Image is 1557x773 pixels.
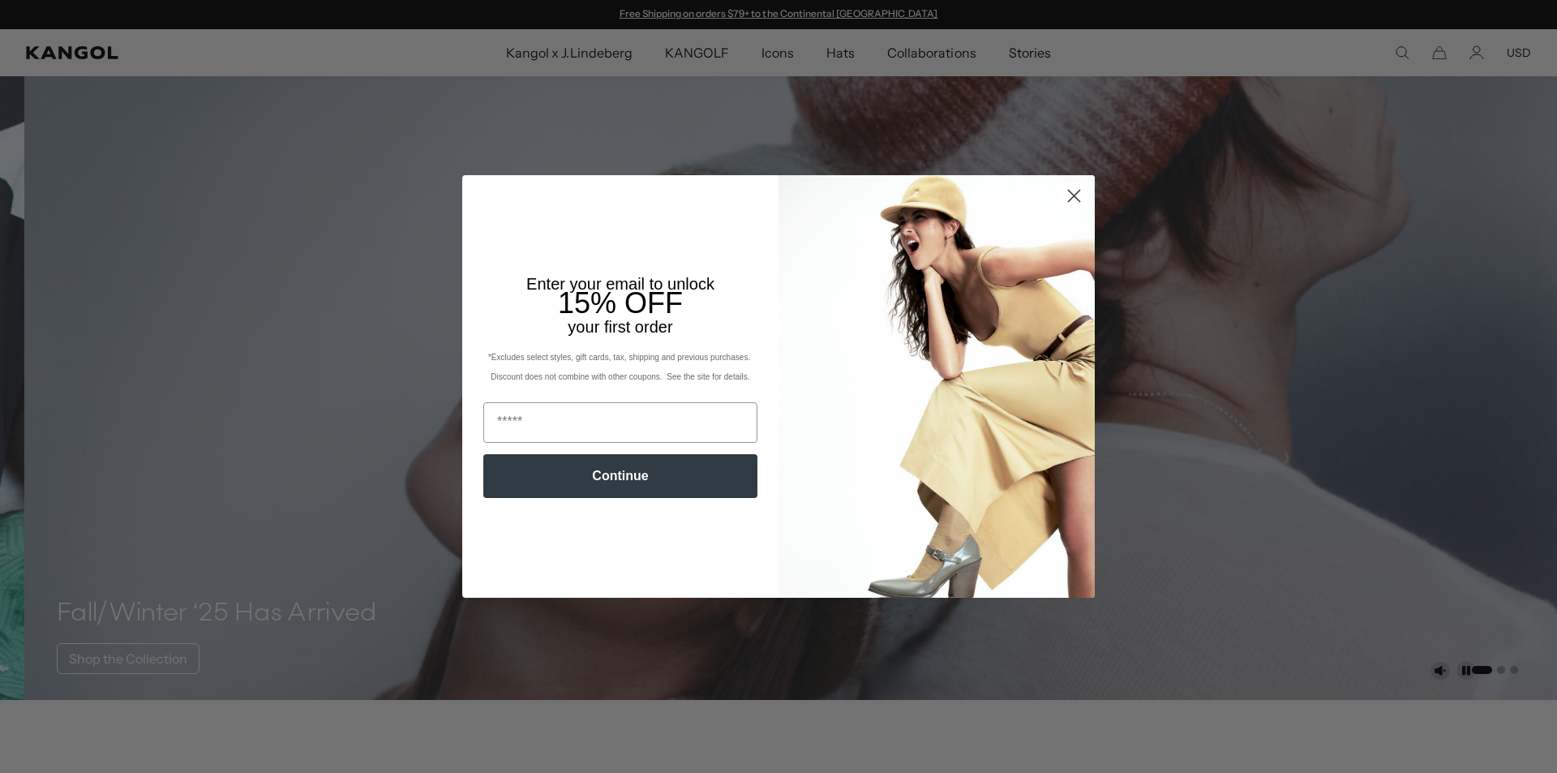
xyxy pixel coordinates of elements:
[778,175,1095,597] img: 93be19ad-e773-4382-80b9-c9d740c9197f.jpeg
[558,286,683,320] span: 15% OFF
[488,353,753,381] span: *Excludes select styles, gift cards, tax, shipping and previous purchases. Discount does not comb...
[568,318,672,336] span: your first order
[483,454,757,498] button: Continue
[1060,182,1088,210] button: Close dialog
[526,275,714,293] span: Enter your email to unlock
[483,402,757,443] input: Email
